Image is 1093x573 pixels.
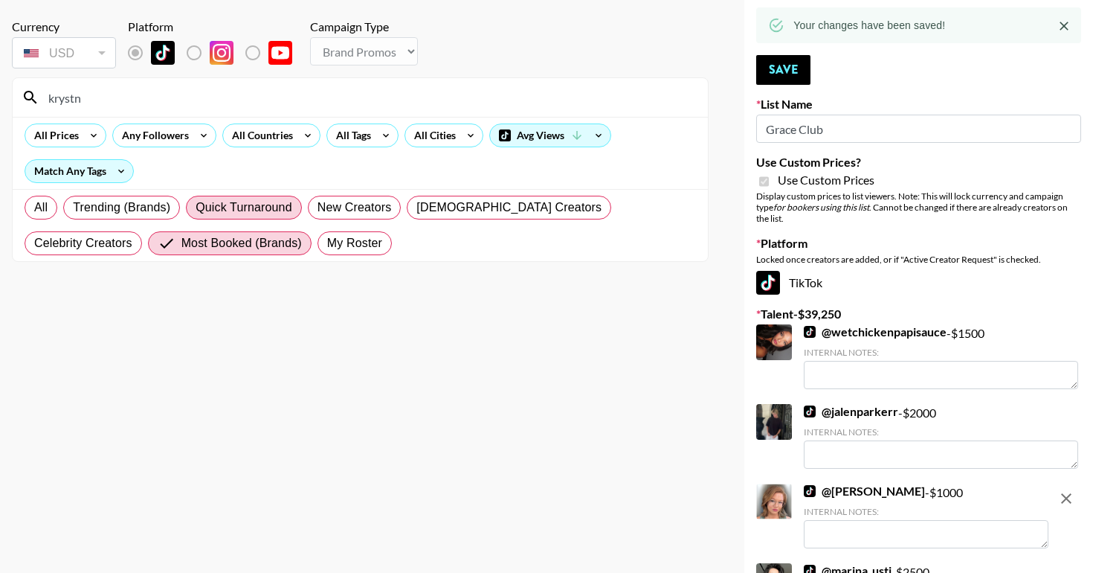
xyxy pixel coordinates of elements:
[804,506,1048,517] div: Internal Notes:
[327,124,374,147] div: All Tags
[317,199,392,217] span: New Creators
[756,271,780,295] img: TikTok
[39,86,699,109] input: Search by User Name
[310,19,418,34] div: Campaign Type
[128,37,304,68] div: List locked to TikTok.
[804,404,1078,469] div: - $ 2000
[327,234,382,252] span: My Roster
[181,234,302,252] span: Most Booked (Brands)
[151,41,175,65] img: TikTok
[128,19,304,34] div: Platform
[804,426,1078,438] div: Internal Notes:
[210,41,233,65] img: Instagram
[1053,15,1075,37] button: Close
[756,307,1081,321] label: Talent - $ 39,250
[34,199,48,217] span: All
[804,326,816,338] img: TikTok
[804,406,816,417] img: TikTok
[196,199,292,217] span: Quick Turnaround
[804,324,947,339] a: @wetchickenpapisauce
[1051,484,1081,513] button: remove
[15,40,113,66] div: USD
[756,254,1081,265] div: Locked once creators are added, or if "Active Creator Request" is checked.
[804,484,1048,548] div: - $ 1000
[756,271,1081,295] div: TikTok
[756,155,1081,170] label: Use Custom Prices?
[793,12,945,39] div: Your changes have been saved!
[34,234,132,252] span: Celebrity Creators
[756,236,1081,251] label: Platform
[804,485,816,497] img: TikTok
[416,199,602,217] span: [DEMOGRAPHIC_DATA] Creators
[490,124,610,147] div: Avg Views
[73,199,170,217] span: Trending (Brands)
[756,97,1081,112] label: List Name
[756,191,1081,224] div: Display custom prices to list viewers. Note: This will lock currency and campaign type . Cannot b...
[804,347,1078,358] div: Internal Notes:
[804,324,1078,389] div: - $ 1500
[113,124,192,147] div: Any Followers
[756,55,810,85] button: Save
[12,19,116,34] div: Currency
[804,404,898,419] a: @jalenparkerr
[12,34,116,71] div: Currency is locked to USD
[25,124,82,147] div: All Prices
[773,202,869,213] em: for bookers using this list
[268,41,292,65] img: YouTube
[405,124,459,147] div: All Cities
[804,484,925,499] a: @[PERSON_NAME]
[778,173,874,188] span: Use Custom Prices
[223,124,296,147] div: All Countries
[25,160,133,182] div: Match Any Tags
